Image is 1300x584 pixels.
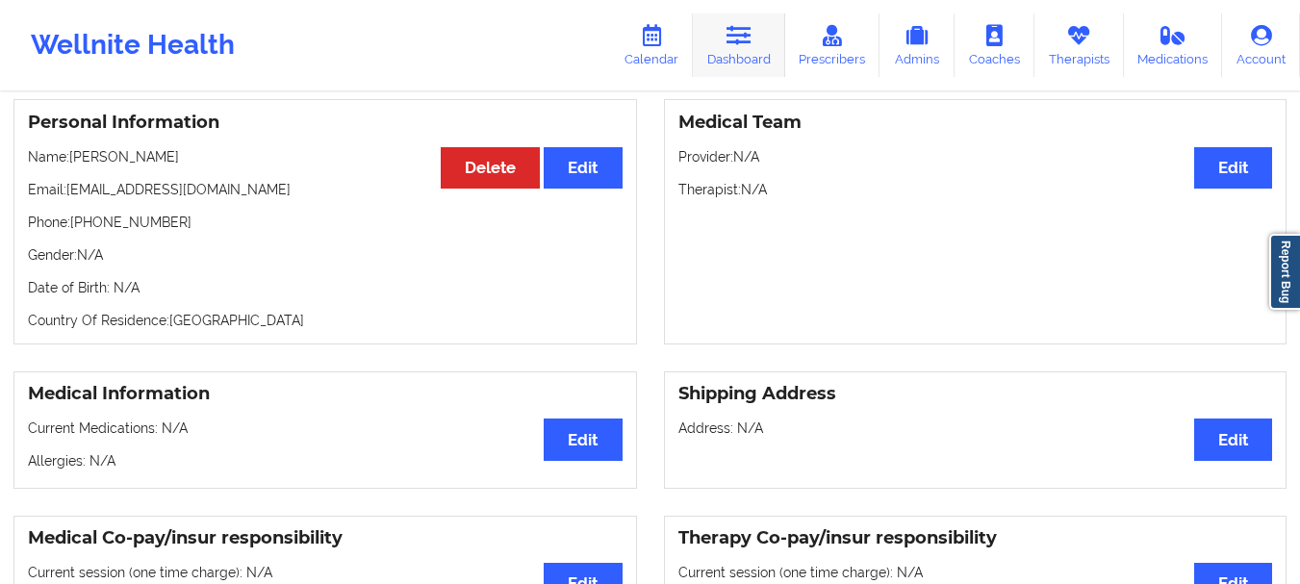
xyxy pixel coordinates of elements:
p: Current Medications: N/A [28,419,623,438]
h3: Medical Co-pay/insur responsibility [28,527,623,549]
p: Gender: N/A [28,245,623,265]
a: Medications [1124,13,1223,77]
p: Therapist: N/A [678,180,1273,199]
h3: Medical Team [678,112,1273,134]
a: Prescribers [785,13,880,77]
button: Delete [441,147,540,189]
button: Edit [1194,419,1272,460]
button: Edit [544,419,622,460]
p: Address: N/A [678,419,1273,438]
a: Admins [879,13,955,77]
a: Dashboard [693,13,785,77]
h3: Medical Information [28,383,623,405]
button: Edit [1194,147,1272,189]
h3: Shipping Address [678,383,1273,405]
a: Coaches [955,13,1034,77]
p: Date of Birth: N/A [28,278,623,297]
button: Edit [544,147,622,189]
h3: Personal Information [28,112,623,134]
p: Current session (one time charge): N/A [678,563,1273,582]
a: Therapists [1034,13,1124,77]
a: Calendar [610,13,693,77]
p: Provider: N/A [678,147,1273,166]
a: Report Bug [1269,234,1300,310]
h3: Therapy Co-pay/insur responsibility [678,527,1273,549]
p: Email: [EMAIL_ADDRESS][DOMAIN_NAME] [28,180,623,199]
p: Name: [PERSON_NAME] [28,147,623,166]
p: Allergies: N/A [28,451,623,470]
a: Account [1222,13,1300,77]
p: Current session (one time charge): N/A [28,563,623,582]
p: Phone: [PHONE_NUMBER] [28,213,623,232]
p: Country Of Residence: [GEOGRAPHIC_DATA] [28,311,623,330]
